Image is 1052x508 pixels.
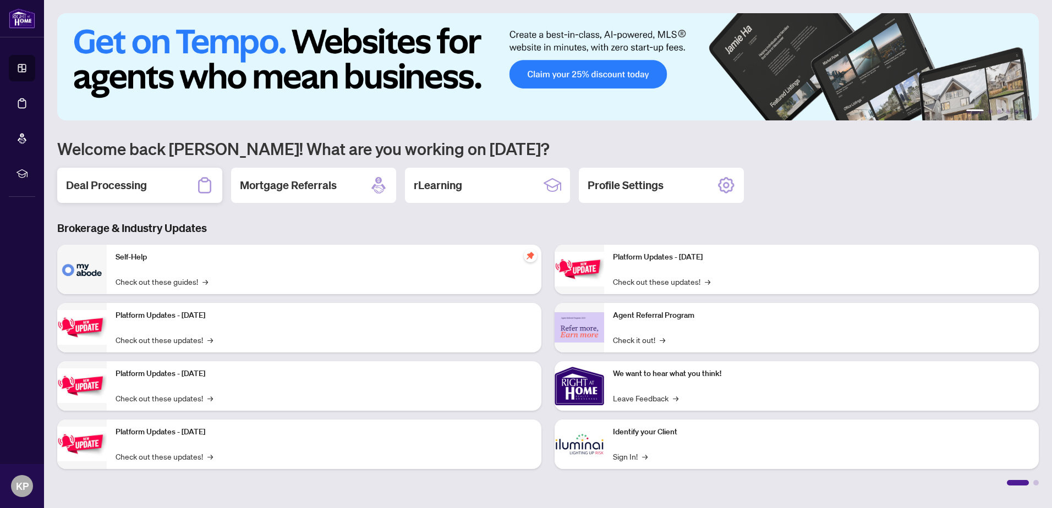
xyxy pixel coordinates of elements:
[613,426,1030,438] p: Identify your Client
[57,245,107,294] img: Self-Help
[207,334,213,346] span: →
[207,450,213,462] span: →
[613,368,1030,380] p: We want to hear what you think!
[555,252,604,286] img: Platform Updates - June 23, 2025
[997,109,1001,114] button: 3
[414,178,462,193] h2: rLearning
[116,450,213,462] a: Check out these updates!→
[613,310,1030,322] p: Agent Referral Program
[613,450,648,462] a: Sign In!→
[1023,109,1028,114] button: 6
[555,419,604,469] img: Identify your Client
[613,275,710,288] a: Check out these updates!→
[16,478,29,494] span: KP
[116,426,533,438] p: Platform Updates - [DATE]
[555,361,604,411] img: We want to hear what you think!
[673,392,678,404] span: →
[613,251,1030,263] p: Platform Updates - [DATE]
[116,392,213,404] a: Check out these updates!→
[207,392,213,404] span: →
[116,368,533,380] p: Platform Updates - [DATE]
[116,275,208,288] a: Check out these guides!→
[1006,109,1010,114] button: 4
[57,427,107,461] img: Platform Updates - July 8, 2025
[57,368,107,403] img: Platform Updates - July 21, 2025
[240,178,337,193] h2: Mortgage Referrals
[116,251,533,263] p: Self-Help
[705,275,710,288] span: →
[1015,109,1019,114] button: 5
[613,334,665,346] a: Check it out!→
[555,312,604,343] img: Agent Referral Program
[966,109,984,114] button: 1
[524,249,537,262] span: pushpin
[57,138,1039,159] h1: Welcome back [PERSON_NAME]! What are you working on [DATE]?
[588,178,664,193] h2: Profile Settings
[57,310,107,345] img: Platform Updates - September 16, 2025
[642,450,648,462] span: →
[613,392,678,404] a: Leave Feedback→
[57,220,1039,236] h3: Brokerage & Industry Updates
[988,109,993,114] button: 2
[57,13,1039,120] img: Slide 0
[202,275,208,288] span: →
[116,310,533,322] p: Platform Updates - [DATE]
[116,334,213,346] a: Check out these updates!→
[66,178,147,193] h2: Deal Processing
[9,8,35,29] img: logo
[660,334,665,346] span: →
